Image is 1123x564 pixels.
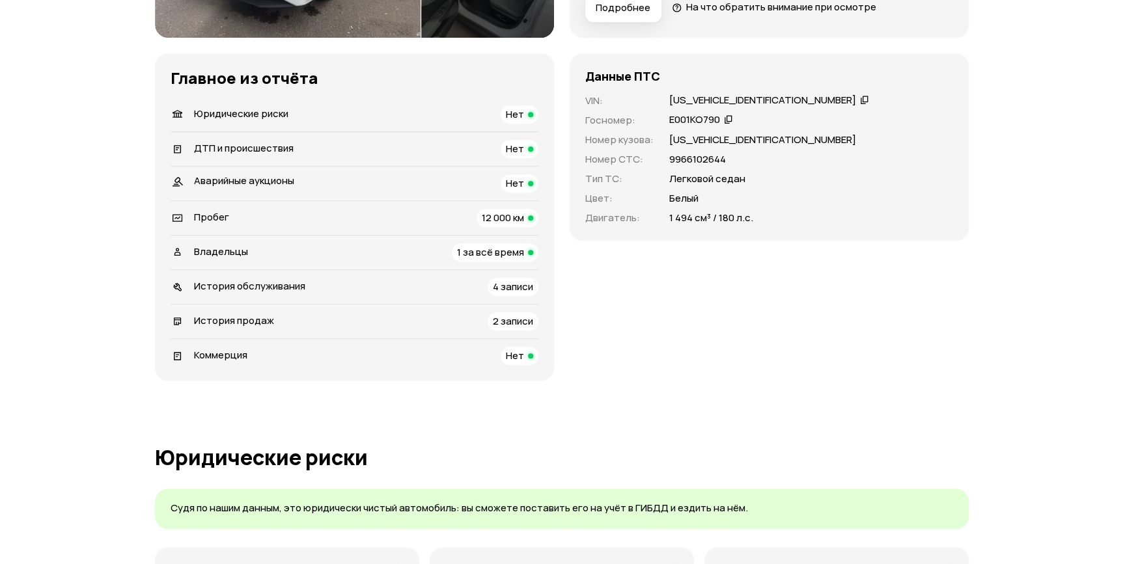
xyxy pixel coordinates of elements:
p: 9966102644 [669,152,726,167]
p: Тип ТС : [585,172,654,186]
h4: Данные ПТС [585,69,660,83]
h3: Главное из отчёта [171,69,538,87]
p: [US_VEHICLE_IDENTIFICATION_NUMBER] [669,133,856,147]
p: 1 494 см³ / 180 л.с. [669,211,753,225]
span: Нет [506,176,524,190]
p: Номер СТС : [585,152,654,167]
span: Пробег [194,210,229,224]
p: Двигатель : [585,211,654,225]
span: Нет [506,142,524,155]
span: История обслуживания [194,279,305,293]
h1: Юридические риски [155,446,969,469]
div: Е001КО790 [669,113,720,127]
span: Коммерция [194,348,247,362]
span: Нет [506,107,524,121]
span: 1 за всё время [457,245,524,259]
span: 2 записи [493,314,533,328]
p: Номер кузова : [585,133,654,147]
p: Белый [669,191,699,206]
p: Госномер : [585,113,654,128]
span: Аварийные аукционы [194,174,294,187]
p: Судя по нашим данным, это юридически чистый автомобиль: вы сможете поставить его на учёт в ГИБДД ... [171,502,953,515]
p: Цвет : [585,191,654,206]
span: ДТП и происшествия [194,141,294,155]
span: История продаж [194,314,274,327]
span: Юридические риски [194,107,288,120]
div: [US_VEHICLE_IDENTIFICATION_NUMBER] [669,94,856,107]
p: VIN : [585,94,654,108]
span: Подробнее [596,1,650,14]
span: Владельцы [194,245,248,258]
span: 12 000 км [482,211,524,224]
p: Легковой седан [669,172,745,186]
span: Нет [506,349,524,362]
span: 4 записи [493,280,533,293]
